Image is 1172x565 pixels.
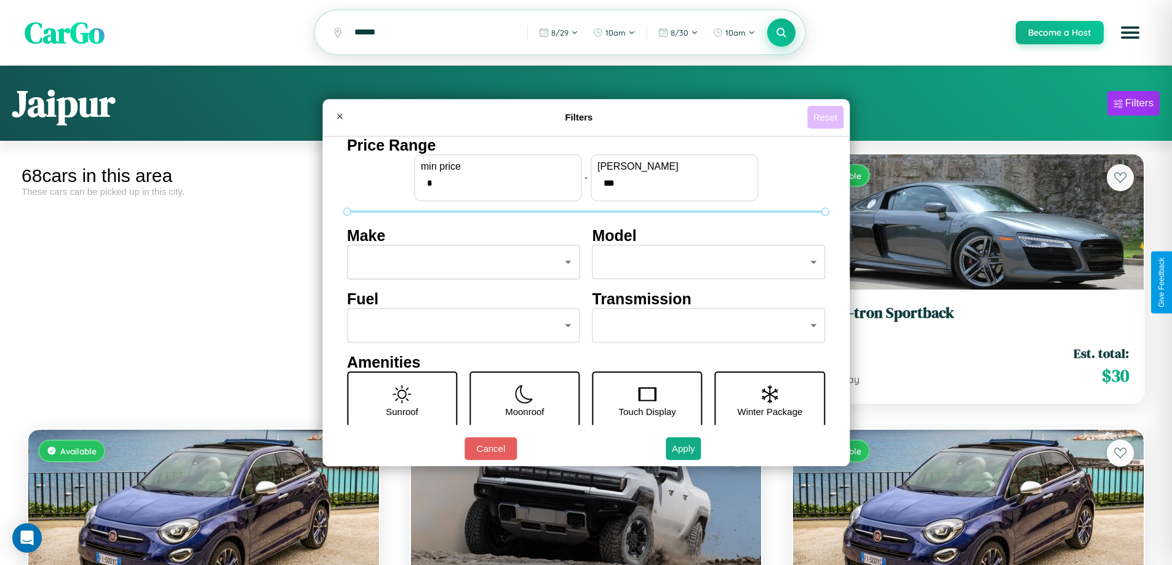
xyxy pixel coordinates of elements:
[671,28,688,38] span: 8 / 30
[351,112,807,122] h4: Filters
[60,446,97,456] span: Available
[1113,15,1147,50] button: Open menu
[592,227,826,245] h4: Model
[551,28,568,38] span: 8 / 29
[25,12,105,53] span: CarGo
[421,161,575,172] label: min price
[22,165,386,186] div: 68 cars in this area
[347,354,825,371] h4: Amenities
[605,28,626,38] span: 10am
[707,23,762,42] button: 10am
[1074,344,1129,362] span: Est. total:
[1107,91,1160,116] button: Filters
[533,23,584,42] button: 8/29
[1157,258,1166,307] div: Give Feedback
[1016,21,1104,44] button: Become a Host
[808,304,1129,322] h3: Audi e-tron Sportback
[592,290,826,308] h4: Transmission
[347,136,825,154] h4: Price Range
[386,403,418,420] p: Sunroof
[22,186,386,197] div: These cars can be picked up in this city.
[1125,97,1154,109] div: Filters
[808,304,1129,334] a: Audi e-tron Sportback2024
[618,403,676,420] p: Touch Display
[587,23,642,42] button: 10am
[725,28,746,38] span: 10am
[12,78,115,128] h1: Jaipur
[12,523,42,553] div: Open Intercom Messenger
[1102,363,1129,388] span: $ 30
[584,169,588,186] p: -
[652,23,704,42] button: 8/30
[505,403,544,420] p: Moonroof
[464,437,517,460] button: Cancel
[347,290,580,308] h4: Fuel
[666,437,701,460] button: Apply
[807,106,843,128] button: Reset
[347,227,580,245] h4: Make
[738,403,803,420] p: Winter Package
[597,161,751,172] label: [PERSON_NAME]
